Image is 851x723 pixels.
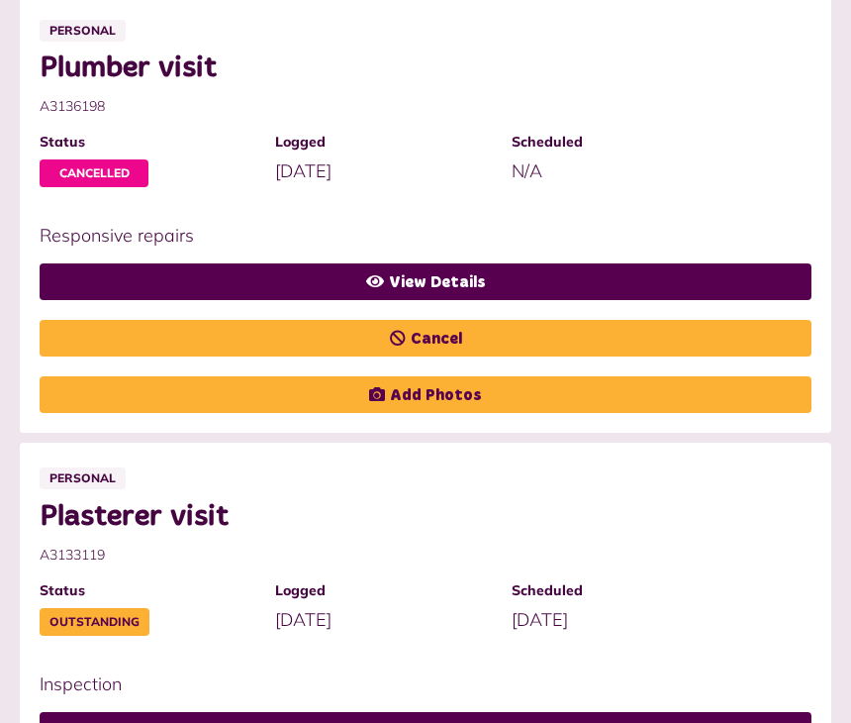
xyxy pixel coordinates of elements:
[40,21,126,43] span: Personal
[40,223,792,250] p: Responsive repairs
[40,97,792,118] span: A3136198
[40,52,792,87] span: Plumber visit
[275,160,331,183] span: [DATE]
[275,581,491,602] span: Logged
[40,321,811,358] a: Cancel
[512,160,542,183] span: N/A
[512,133,727,154] span: Scheduled
[275,133,491,154] span: Logged
[40,160,148,188] span: Cancelled
[512,581,727,602] span: Scheduled
[40,546,792,567] span: A3133119
[40,133,255,154] span: Status
[512,609,568,632] span: [DATE]
[40,500,792,536] span: Plasterer visit
[40,581,255,602] span: Status
[40,671,792,698] p: Inspection
[40,468,126,490] span: Personal
[40,377,811,414] a: Add Photos
[40,609,149,637] span: Outstanding
[40,264,811,301] a: View Details
[275,609,331,632] span: [DATE]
